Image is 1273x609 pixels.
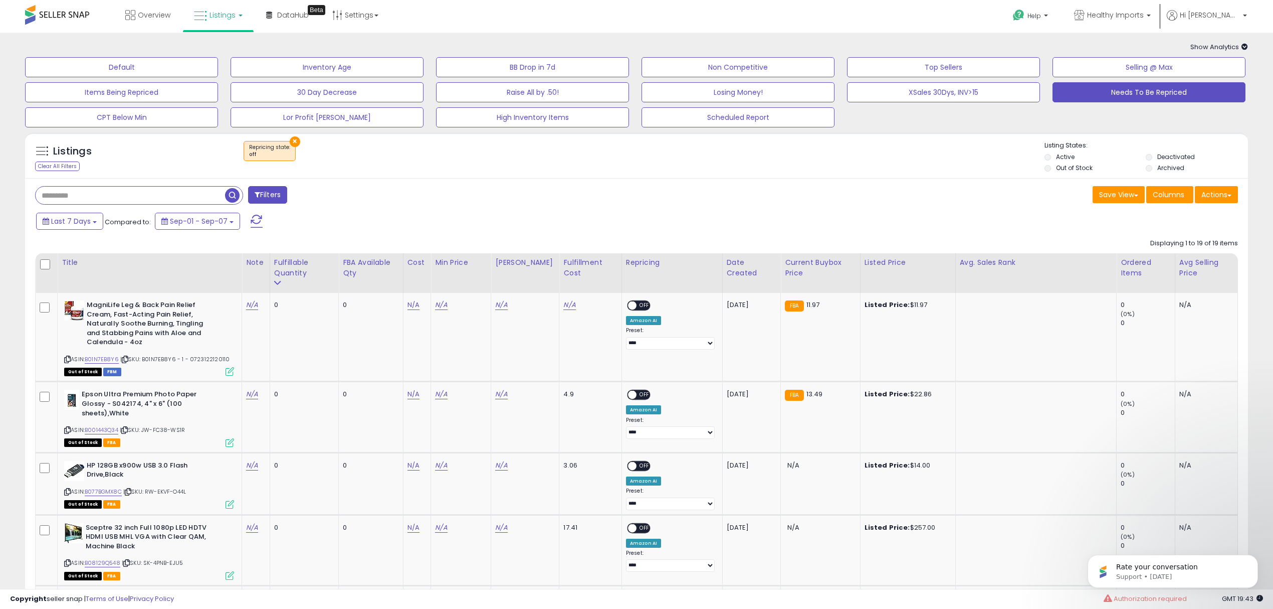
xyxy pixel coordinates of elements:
a: N/A [435,389,447,399]
span: OFF [636,524,653,532]
small: FBA [785,300,803,312]
div: Repricing [626,257,718,268]
button: Raise All by .50! [436,82,629,102]
div: ASIN: [64,523,234,579]
button: Scheduled Report [642,107,834,127]
div: ASIN: [64,461,234,508]
button: Last 7 Days [36,213,103,230]
a: Hi [PERSON_NAME] [1167,10,1247,33]
div: 0 [343,390,395,399]
div: 0 [274,523,331,532]
div: Date Created [727,257,777,278]
button: Lor Profit [PERSON_NAME] [231,107,423,127]
div: Amazon AI [626,405,661,414]
button: XSales 30Dys, INV>15 [847,82,1040,102]
div: 0 [274,300,331,310]
div: Amazon AI [626,477,661,486]
small: (0%) [1121,471,1135,479]
b: HP 128GB x900w USB 3.0 Flash Drive,Black [87,461,208,482]
iframe: Intercom notifications message [1073,534,1273,604]
a: N/A [495,523,507,533]
span: | SKU: B01N7EB8Y6 - 1 - 0723122120110 [120,355,230,363]
a: B01N7EB8Y6 [85,355,119,364]
b: Listed Price: [865,523,910,532]
div: Note [246,257,266,268]
a: N/A [563,300,575,310]
button: Filters [248,186,287,204]
b: MagniLife Leg & Back Pain Relief Cream, Fast-Acting Pain Relief, Naturally Soothe Burning, Tingli... [87,300,208,350]
small: (0%) [1121,310,1135,318]
a: N/A [407,461,419,471]
div: N/A [1179,461,1230,470]
div: Avg. Sales Rank [960,257,1112,268]
span: All listings that are currently out of stock and unavailable for purchase on Amazon [64,572,102,580]
div: 0 [1121,390,1175,399]
span: Hi [PERSON_NAME] [1180,10,1240,20]
span: 11.97 [806,300,820,310]
div: ASIN: [64,300,234,375]
a: B001443Q34 [85,426,118,434]
div: N/A [1179,390,1230,399]
button: Top Sellers [847,57,1040,77]
b: Sceptre 32 inch Full 1080p LED HDTV HDMI USB MHL VGA with Clear QAM, Machine Black [86,523,207,554]
div: Preset: [626,488,715,510]
button: Actions [1195,186,1238,203]
a: N/A [495,300,507,310]
a: B08129Q548 [85,559,120,567]
div: 0 [1121,479,1175,488]
button: Default [25,57,218,77]
button: Selling @ Max [1052,57,1245,77]
a: Privacy Policy [130,594,174,603]
a: N/A [407,300,419,310]
span: Last 7 Days [51,216,91,226]
div: [DATE] [727,523,767,532]
div: Fulfillment Cost [563,257,617,278]
div: Ordered Items [1121,257,1171,278]
div: 0 [343,461,395,470]
div: Title [62,257,238,268]
button: High Inventory Items [436,107,629,127]
button: Losing Money! [642,82,834,102]
span: FBM [103,368,121,376]
div: 4.9 [563,390,613,399]
img: 41JGz6pf5XL._SL40_.jpg [64,390,79,410]
span: Show Analytics [1190,42,1248,52]
p: Listing States: [1044,141,1248,150]
a: N/A [435,461,447,471]
div: Cost [407,257,427,268]
span: Sep-01 - Sep-07 [170,216,228,226]
img: 41wwAQDV3+L._SL40_.jpg [64,461,84,481]
div: Fulfillable Quantity [274,257,334,278]
div: [DATE] [727,461,767,470]
label: Deactivated [1157,153,1195,161]
a: N/A [435,523,447,533]
div: Min Price [435,257,487,268]
span: FBA [103,572,120,580]
div: 0 [343,300,395,310]
div: FBA Available Qty [343,257,398,278]
a: Terms of Use [86,594,128,603]
div: ASIN: [64,390,234,445]
span: | SKU: JW-FC38-WS1R [120,426,185,434]
a: N/A [246,389,258,399]
button: Sep-01 - Sep-07 [155,213,240,230]
a: N/A [435,300,447,310]
span: | SKU: RW-EKVF-O44L [123,488,186,496]
button: × [290,136,300,147]
a: N/A [407,523,419,533]
span: DataHub [277,10,309,20]
span: All listings that are currently out of stock and unavailable for purchase on Amazon [64,438,102,447]
div: N/A [1179,300,1230,310]
div: $22.86 [865,390,948,399]
strong: Copyright [10,594,47,603]
span: | SKU: SK-4PNB-EJU5 [122,559,183,567]
img: 51Ct5oSPlxL._SL40_.jpg [64,300,84,321]
a: Help [1005,2,1058,33]
div: 0 [274,390,331,399]
button: Non Competitive [642,57,834,77]
a: N/A [246,300,258,310]
div: Tooltip anchor [308,5,325,15]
